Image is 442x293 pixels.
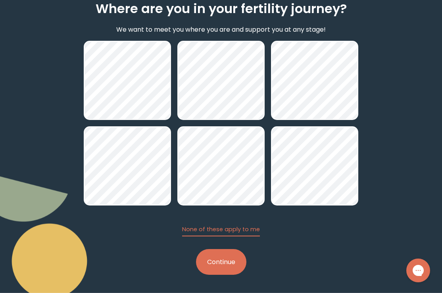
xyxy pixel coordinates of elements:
p: We want to meet you where you are and support you at any stage! [116,25,326,34]
button: Continue [196,249,246,275]
iframe: Gorgias live chat messenger [402,256,434,285]
button: None of these apply to me [182,225,260,236]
